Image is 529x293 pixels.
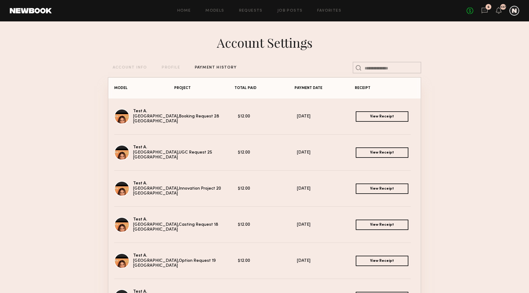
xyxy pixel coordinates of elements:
[487,6,490,9] div: 6
[217,34,313,51] div: Account Settings
[481,7,488,15] a: 6
[238,186,297,191] div: $12.00
[205,9,224,13] a: Models
[179,114,238,119] div: Booking Request 28
[133,222,179,233] div: [GEOGRAPHIC_DATA], [GEOGRAPHIC_DATA]
[133,181,147,185] a: Test A.
[317,9,341,13] a: Favorites
[179,150,238,155] div: UGC Request 25
[356,111,408,122] a: View Receipt
[297,222,356,228] div: [DATE]
[356,220,408,230] a: View Receipt
[133,186,179,197] div: [GEOGRAPHIC_DATA], [GEOGRAPHIC_DATA]
[162,66,180,70] div: PROFILE
[177,9,191,13] a: Home
[234,86,295,90] div: TOTAL PAID
[179,222,238,228] div: Casting Request 18
[174,86,234,90] div: PROJECT
[501,6,506,9] div: 137
[297,186,356,191] div: [DATE]
[356,256,408,266] a: View Receipt
[295,86,355,90] div: PAYMENT DATE
[114,109,129,124] img: Test A.
[297,150,356,155] div: [DATE]
[133,114,179,124] div: [GEOGRAPHIC_DATA], [GEOGRAPHIC_DATA]
[133,258,179,269] div: [GEOGRAPHIC_DATA], [GEOGRAPHIC_DATA]
[133,109,147,113] a: Test A.
[238,222,297,228] div: $12.00
[179,258,238,264] div: Option Request 19
[114,181,129,196] img: Test A.
[113,66,147,70] div: ACCOUNT INFO
[133,150,179,161] div: [GEOGRAPHIC_DATA], [GEOGRAPHIC_DATA]
[114,145,129,160] img: Test A.
[114,253,129,269] img: Test A.
[114,217,129,232] img: Test A.
[238,114,297,119] div: $12.00
[133,254,147,258] a: Test A.
[133,145,147,149] a: Test A.
[179,186,238,191] div: Innovation Project 20
[195,66,237,70] div: PAYMENT HISTORY
[297,114,356,119] div: [DATE]
[239,9,263,13] a: Requests
[238,150,297,155] div: $12.00
[133,217,147,221] a: Test A.
[355,86,415,90] div: RECEIPT
[356,184,408,194] a: View Receipt
[238,258,297,264] div: $12.00
[297,258,356,264] div: [DATE]
[277,9,303,13] a: Job Posts
[356,147,408,158] a: View Receipt
[114,86,174,90] div: MODEL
